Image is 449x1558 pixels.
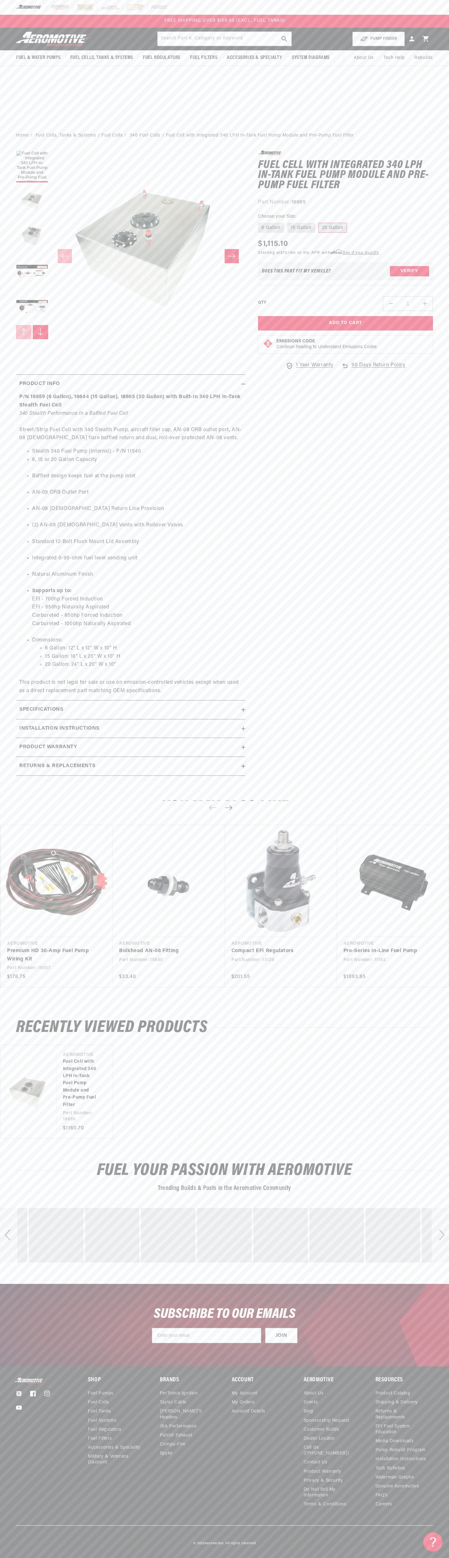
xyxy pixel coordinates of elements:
[160,1449,173,1458] a: Spyke
[376,1491,388,1500] a: FAQ’s
[19,725,99,733] h2: Installation Instructions
[366,1208,420,1262] div: Photo from a Shopper
[16,54,61,61] span: Fuel & Water Pumps
[16,132,29,139] a: Home
[376,1437,414,1446] a: Media Downloads
[32,448,242,456] li: Stealth 340 Fuel Pump (internal) - P/N 11540
[291,200,306,205] strong: 18665
[349,50,379,66] a: About Us
[352,32,405,46] button: PUMP FINDER
[130,132,160,139] a: 340 Fuel Cells
[276,339,315,344] strong: Emissions Code
[19,411,128,416] em: 340 Stealth Performance In a Baffled Fuel Cell
[45,644,242,653] li: 6 Gallon: 12" L x 12" W x 10" H
[158,1185,291,1192] span: Trending Builds & Posts in the Aeromotive Community
[32,489,242,505] li: AN-08 ORB Outlet Port
[225,1542,256,1545] small: All rights reserved
[119,947,212,955] a: Bulkhead AN-08 Fitting
[7,947,100,963] a: Premium HD 30-Amp Fuel Pump Wiring Kit
[88,1398,109,1407] a: Fuel Cells
[276,339,377,350] button: Emissions CodeContinue Reading to Understand Emissions Codes
[304,1434,335,1443] a: Dealer Locator
[258,238,288,250] span: $1,115.10
[32,554,242,571] li: Integrated 0-90-ohm fuel level sending unit
[258,213,297,220] legend: Choose your Size:
[309,1208,364,1262] div: image number 17
[232,1398,255,1407] a: My Orders
[88,1425,122,1434] a: Fuel Regulators
[85,1208,140,1262] div: image number 13
[304,1500,347,1509] a: Terms & Conditions
[158,32,292,46] input: Search by Part Number, Category or Keyword
[16,1020,433,1035] h2: Recently Viewed Products
[232,1407,265,1416] a: Account Details
[222,50,287,65] summary: Accessories & Specialty
[286,361,333,370] a: 1 Year Warranty
[101,132,128,139] li: Fuel Cells
[376,1446,426,1455] a: Pump Rebuild Program
[351,361,406,376] span: 90 Days Return Policy
[88,1452,145,1467] a: Military & Veterans Discount
[160,1398,186,1407] a: Taylor Cable
[154,1307,296,1321] span: SUBSCRIBE TO OUR EMAILS
[143,54,180,61] span: Fuel Regulators
[88,1391,114,1398] a: Fuel Pumps
[88,1407,111,1416] a: Fuel Tanks
[304,1407,313,1416] a: Blog
[32,538,242,554] li: Standard 12-Bolt Flush Mount Lid Assembly
[160,1440,186,1449] a: Compu-Fire
[16,1163,433,1178] h2: Fuel Your Passion with Aeromotive
[152,1328,261,1343] input: Enter your email
[258,223,284,233] label: 6 Gallon
[16,800,433,815] h2: You may also like
[141,1208,195,1262] div: Photo from a Shopper
[190,54,217,61] span: Fuel Filters
[304,1485,356,1500] a: Do Not Sell My Information
[376,1464,405,1473] a: Tech Bulletins
[138,50,185,65] summary: Fuel Regulators
[88,1434,112,1443] a: Fuel Filters
[376,1482,419,1491] a: Genuine Aeromotive
[258,316,433,331] button: Add to Cart
[19,762,95,770] h2: Returns & replacements
[197,1208,252,1262] div: Photo from a Shopper
[32,571,242,587] li: Natural Aluminum Finish
[206,801,220,815] button: Previous slide
[287,50,334,65] summary: System Diagrams
[16,375,245,393] summary: Product Info
[366,1208,420,1262] div: image number 18
[166,132,354,139] li: Fuel Cell with Integrated 340 LPH In-Tank Fuel Pump Module and Pre-Pump Fuel Filter
[19,380,60,388] h2: Product Info
[304,1467,341,1476] a: Product Warranty
[304,1391,324,1398] a: About Us
[16,150,245,361] media-gallery: Gallery Viewer
[88,1416,117,1425] a: Fuel Systems
[32,456,242,472] li: 6, 15 or 20 Gallon Capacity
[164,18,285,23] span: FREE SHIPPING OVER $109.00 (EXCL. FUEL TANKS)
[19,393,242,442] p: Street/Strip Fuel Cell with 340 Stealth Pump, aircraft filler cap, AN-08 ORB outlet port, AN-08 [...
[262,269,331,274] div: Does This part fit My vehicle?
[70,54,133,61] span: Fuel Cells, Tanks & Systems
[253,1208,308,1262] div: Photo from a Shopper
[258,198,433,207] div: Part Number:
[376,1500,392,1509] a: Careers
[304,1443,356,1458] a: Call Us ([PHONE_NUMBER])
[343,251,379,255] a: See if you qualify - Learn more about Affirm Financing (opens in modal)
[16,256,48,288] button: Load image 4 in gallery view
[29,1208,83,1262] div: Photo from a Shopper
[19,743,77,751] h2: Product warranty
[222,801,236,815] button: Next slide
[376,1407,428,1422] a: Returns & Replacements
[160,1431,192,1440] a: Patriot Exhaust
[33,325,48,339] button: Slide right
[19,706,63,714] h2: Specifications
[85,1208,140,1262] div: Photo from a Shopper
[343,947,436,955] a: Pro-Series In-Line Fuel Pump
[265,1328,298,1343] button: JOIN
[432,1208,449,1262] div: Next
[354,55,374,60] span: About Us
[318,223,347,233] label: 20 Gallon
[16,150,48,182] button: Load image 1 in gallery view
[14,1378,46,1384] img: Aeromotive
[304,1458,328,1467] a: Contact Us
